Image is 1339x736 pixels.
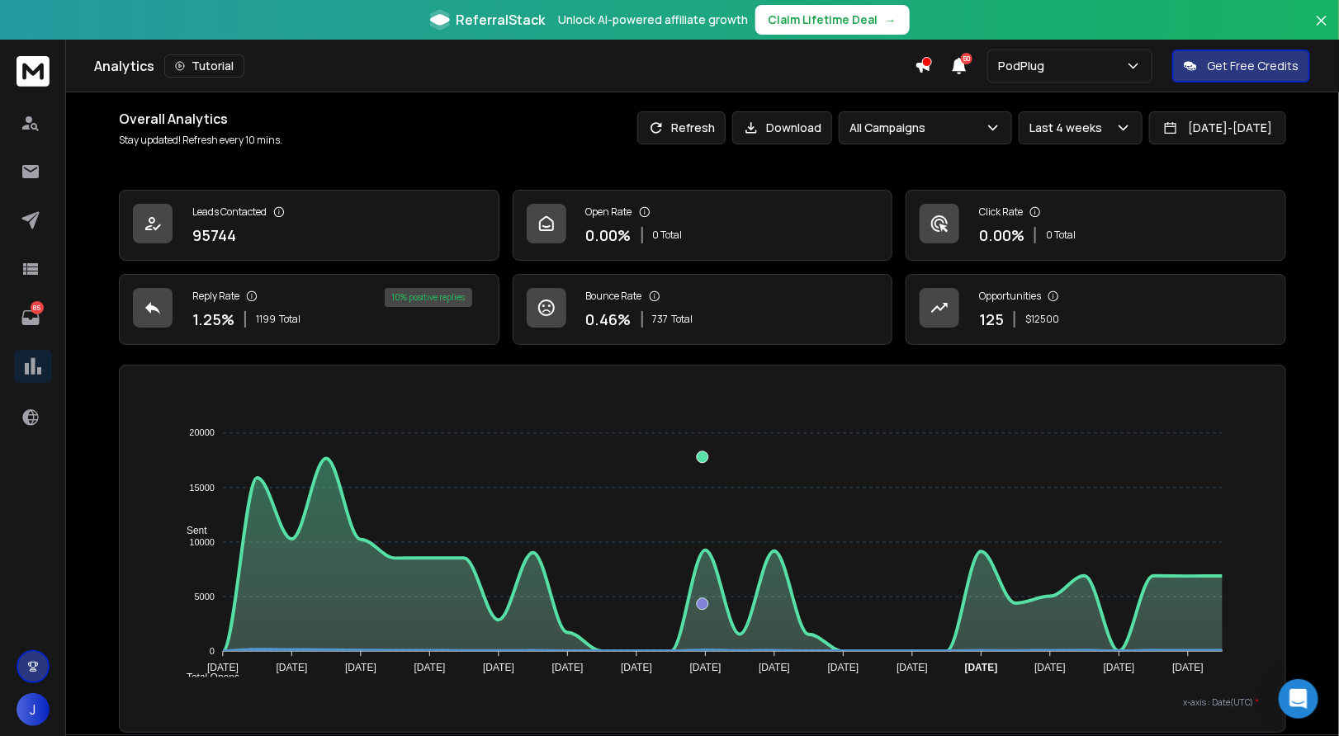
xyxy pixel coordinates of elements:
button: J [17,693,50,726]
tspan: [DATE] [759,663,790,674]
p: Open Rate [586,205,632,219]
p: Leads Contacted [192,205,267,219]
a: Reply Rate1.25%1199Total10% positive replies [119,274,499,345]
p: 0 Total [1046,229,1076,242]
p: Refresh [671,120,715,136]
tspan: [DATE] [483,663,514,674]
button: Close banner [1311,10,1332,50]
button: Tutorial [164,54,244,78]
tspan: [DATE] [276,663,307,674]
p: Reply Rate [192,290,239,303]
p: 125 [979,308,1004,331]
span: Total [279,313,300,326]
p: Get Free Credits [1207,58,1299,74]
tspan: 15000 [189,483,215,493]
button: Get Free Credits [1172,50,1310,83]
span: ReferralStack [457,10,546,30]
tspan: 20000 [189,428,215,438]
h1: Overall Analytics [119,109,282,129]
button: Download [732,111,832,144]
span: 1199 [256,313,276,326]
p: Last 4 weeks [1029,120,1109,136]
tspan: [DATE] [690,663,722,674]
p: 1.25 % [192,308,234,331]
tspan: [DATE] [621,663,652,674]
tspan: 5000 [194,592,214,602]
a: Leads Contacted95744 [119,190,499,261]
span: 737 [653,313,669,326]
p: All Campaigns [849,120,932,136]
p: 95744 [192,224,236,247]
p: 0.00 % [979,224,1024,247]
a: Open Rate0.00%0 Total [513,190,893,261]
p: Stay updated! Refresh every 10 mins. [119,134,282,147]
tspan: [DATE] [828,663,859,674]
tspan: 0 [210,646,215,656]
tspan: [DATE] [207,663,239,674]
button: Refresh [637,111,726,144]
p: 0 Total [653,229,683,242]
button: [DATE]-[DATE] [1149,111,1286,144]
div: 10 % positive replies [385,288,472,307]
tspan: [DATE] [1173,663,1204,674]
a: Bounce Rate0.46%737Total [513,274,893,345]
p: 0.00 % [586,224,632,247]
tspan: [DATE] [414,663,445,674]
p: Bounce Rate [586,290,642,303]
span: Sent [174,525,207,536]
p: Unlock AI-powered affiliate growth [559,12,749,28]
a: 85 [14,301,47,334]
tspan: [DATE] [897,663,928,674]
tspan: [DATE] [345,663,376,674]
p: Click Rate [979,205,1023,219]
p: Download [766,120,821,136]
span: Total [672,313,693,326]
p: $ 12500 [1025,313,1059,326]
span: → [885,12,897,28]
tspan: [DATE] [1035,663,1067,674]
p: 0.46 % [586,308,632,331]
tspan: 10000 [189,537,215,547]
a: Opportunities125$12500 [906,274,1286,345]
p: PodPlug [998,58,1051,74]
tspan: [DATE] [965,663,998,674]
span: Total Opens [174,672,239,683]
p: 85 [31,301,44,314]
span: 50 [961,53,972,64]
div: Analytics [94,54,915,78]
a: Click Rate0.00%0 Total [906,190,1286,261]
p: Opportunities [979,290,1041,303]
tspan: [DATE] [1104,663,1135,674]
button: Claim Lifetime Deal→ [755,5,910,35]
p: x-axis : Date(UTC) [146,696,1259,709]
tspan: [DATE] [552,663,584,674]
div: Open Intercom Messenger [1279,679,1318,719]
